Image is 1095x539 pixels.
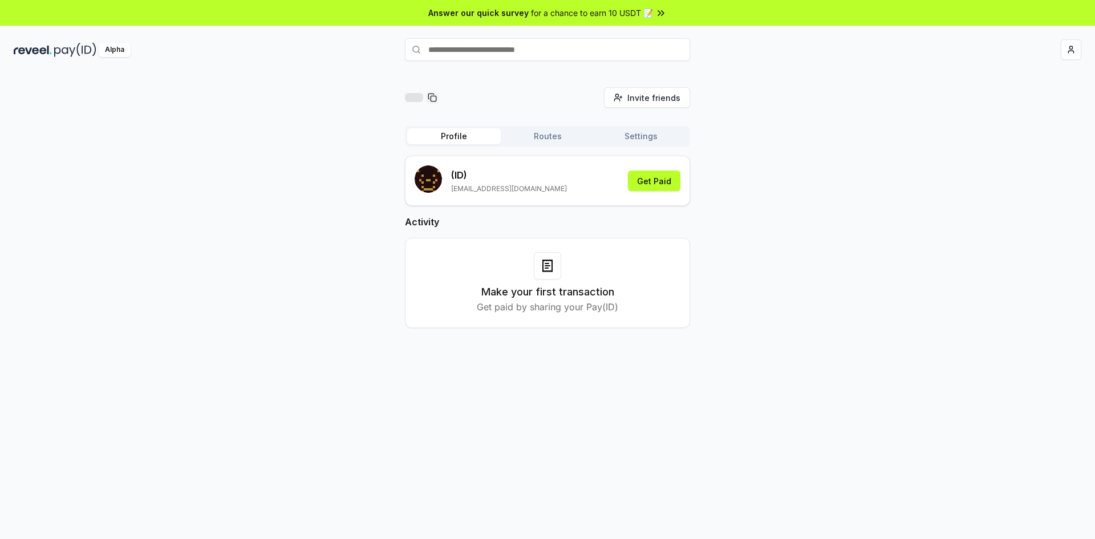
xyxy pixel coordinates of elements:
[627,92,680,104] span: Invite friends
[628,171,680,191] button: Get Paid
[531,7,653,19] span: for a chance to earn 10 USDT 📝
[405,215,690,229] h2: Activity
[54,43,96,57] img: pay_id
[14,43,52,57] img: reveel_dark
[451,168,567,182] p: (ID)
[477,300,618,314] p: Get paid by sharing your Pay(ID)
[99,43,131,57] div: Alpha
[407,128,501,144] button: Profile
[501,128,594,144] button: Routes
[481,284,614,300] h3: Make your first transaction
[604,87,690,108] button: Invite friends
[594,128,688,144] button: Settings
[451,184,567,193] p: [EMAIL_ADDRESS][DOMAIN_NAME]
[428,7,529,19] span: Answer our quick survey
